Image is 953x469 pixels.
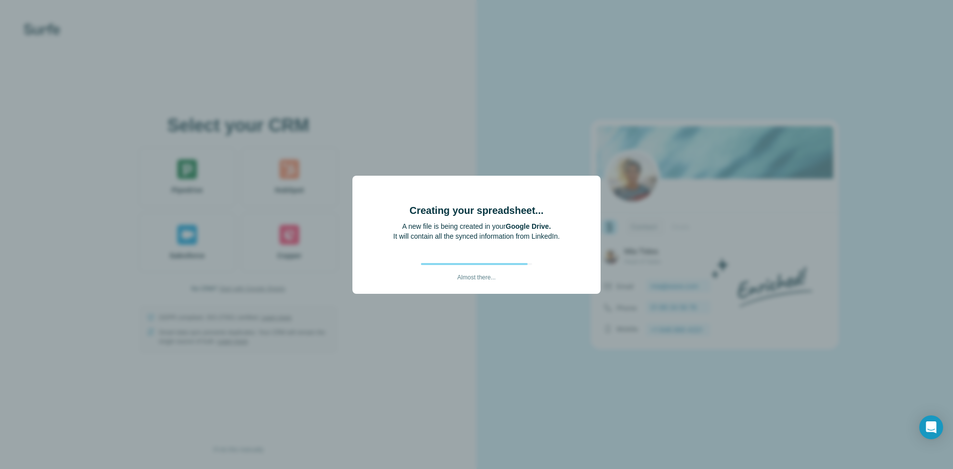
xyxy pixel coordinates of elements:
[919,415,943,439] div: Open Intercom Messenger
[393,221,559,231] p: A new file is being created in your
[409,203,544,217] h4: Creating your spreadsheet...
[393,231,559,241] p: It will contain all the synced information from LinkedIn.
[506,222,551,230] b: Google Drive.
[457,265,495,282] p: Almost there...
